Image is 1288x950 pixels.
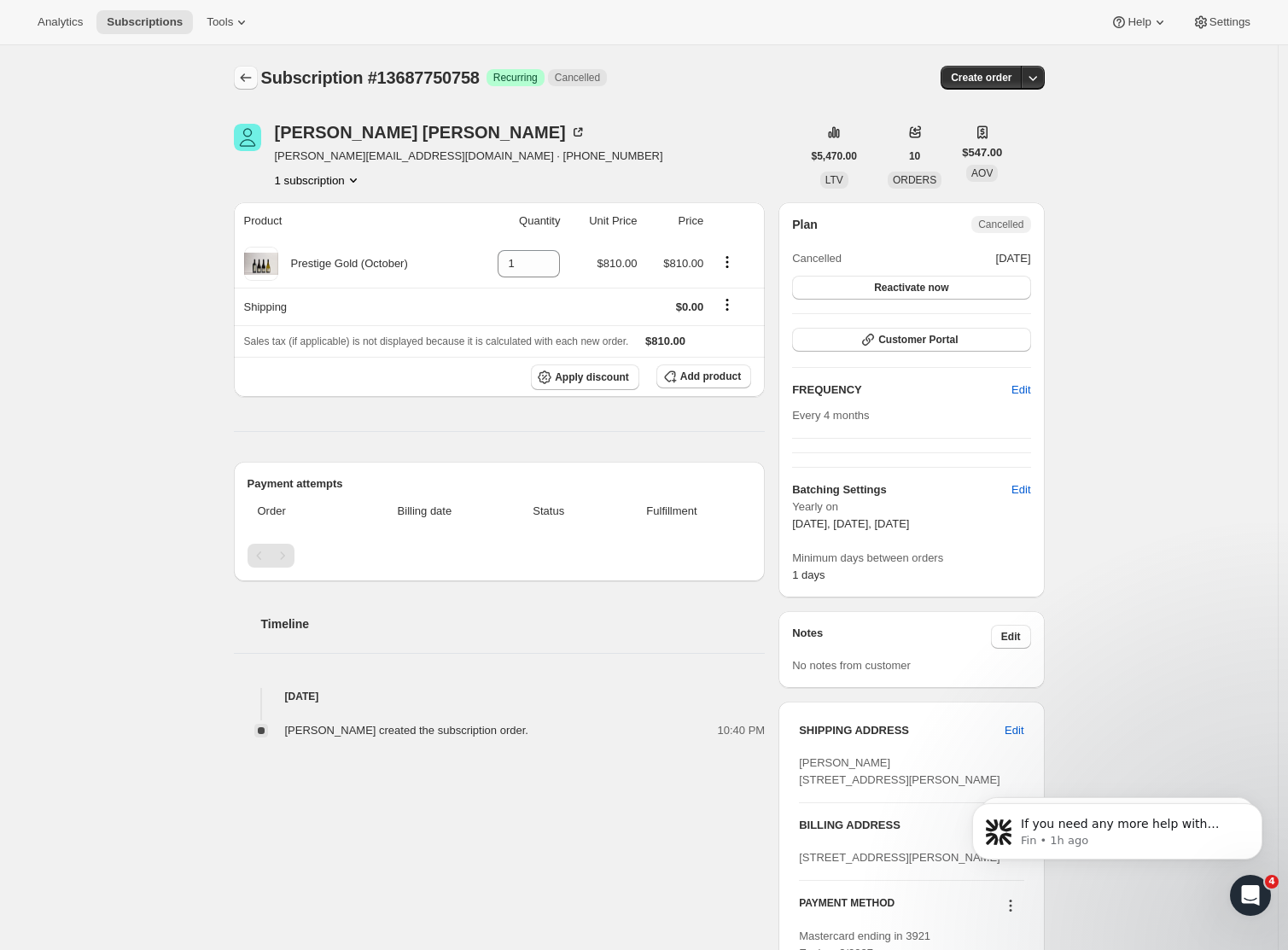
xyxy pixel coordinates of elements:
button: Edit [1001,476,1040,504]
span: Sales tax (if applicable) is not displayed because it is calculated with each new order. [244,335,629,347]
span: Every 4 months [792,409,869,422]
span: No notes from customer [792,659,911,672]
span: LTV [825,174,843,186]
span: [PERSON_NAME] [STREET_ADDRESS][PERSON_NAME] [799,756,1000,786]
span: Billing date [354,503,495,520]
span: Subscriptions [107,15,183,29]
span: 1 days [792,568,825,581]
span: Yearly on [792,498,1030,516]
button: Analytics [27,10,93,34]
span: $5,470.00 [812,149,857,163]
div: [PERSON_NAME] [PERSON_NAME] [275,124,586,141]
div: Prestige Gold (October) [278,255,408,272]
span: Cancelled [978,218,1023,231]
span: $547.00 [962,144,1002,161]
h3: SHIPPING ADDRESS [799,722,1005,739]
span: [PERSON_NAME][EMAIL_ADDRESS][DOMAIN_NAME] · [PHONE_NUMBER] [275,148,663,165]
button: Edit [991,625,1031,649]
button: Edit [994,717,1034,744]
button: Subscriptions [234,66,258,90]
button: Subscriptions [96,10,193,34]
span: Craig Gordon [234,124,261,151]
span: Minimum days between orders [792,550,1030,567]
span: Customer Portal [878,333,958,347]
h2: FREQUENCY [792,382,1011,399]
th: Unit Price [565,202,642,240]
button: Edit [1001,376,1040,404]
button: Product actions [714,253,741,271]
span: Cancelled [555,71,600,85]
span: [DATE], [DATE], [DATE] [792,517,909,530]
th: Quantity [470,202,566,240]
span: Help [1128,15,1151,29]
button: Tools [196,10,260,34]
span: [DATE] [996,250,1031,267]
button: Shipping actions [714,295,741,314]
button: Apply discount [531,364,639,390]
span: [PERSON_NAME] created the subscription order. [285,724,528,737]
span: 10 [909,149,920,163]
span: Apply discount [555,370,629,384]
th: Order [248,492,350,530]
button: Product actions [275,172,362,189]
span: 10:40 PM [718,722,766,739]
th: Product [234,202,470,240]
span: $0.00 [676,300,704,313]
span: Fulfillment [603,503,741,520]
span: Edit [1001,630,1021,644]
button: Customer Portal [792,328,1030,352]
th: Price [643,202,709,240]
span: Settings [1209,15,1250,29]
h2: Payment attempts [248,475,752,492]
span: Add product [680,370,741,383]
span: Analytics [38,15,83,29]
span: 4 [1265,875,1279,889]
span: [STREET_ADDRESS][PERSON_NAME] [799,851,1000,864]
button: 10 [899,144,930,168]
span: Recurring [493,71,538,85]
h2: Timeline [261,615,766,632]
span: Create order [951,71,1011,85]
button: $5,470.00 [801,144,867,168]
span: Cancelled [792,250,842,267]
nav: Pagination [248,544,752,568]
button: Help [1100,10,1178,34]
span: ORDERS [893,174,936,186]
span: $810.00 [597,257,638,270]
span: Reactivate now [874,281,948,294]
iframe: Intercom notifications message [947,767,1288,904]
h6: Batching Settings [792,481,1011,498]
span: Edit [1011,382,1030,399]
span: Edit [1005,722,1023,739]
th: Shipping [234,288,470,325]
h3: PAYMENT METHOD [799,896,895,919]
h2: Plan [792,216,818,233]
h3: Notes [792,625,991,649]
span: Tools [207,15,233,29]
h3: BILLING ADDRESS [799,817,1023,834]
button: Create order [941,66,1022,90]
button: Reactivate now [792,276,1030,300]
span: Status [505,503,592,520]
button: Add product [656,364,751,388]
span: Edit [1011,481,1030,498]
h4: [DATE] [234,688,766,705]
span: $810.00 [663,257,703,270]
iframe: Intercom live chat [1230,875,1271,916]
span: AOV [971,167,993,179]
button: Settings [1182,10,1261,34]
span: $810.00 [645,335,685,347]
span: Subscription #13687750758 [261,68,480,87]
